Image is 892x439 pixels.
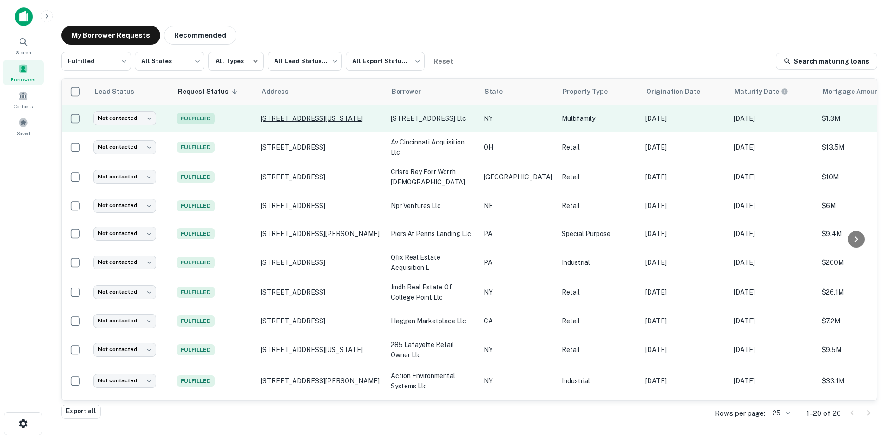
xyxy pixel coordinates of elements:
span: Fulfilled [177,344,215,355]
p: OH [484,142,552,152]
span: Maturity dates displayed may be estimated. Please contact the lender for the most accurate maturi... [735,86,800,97]
div: Not contacted [93,285,156,299]
th: Request Status [172,79,256,105]
p: Special Purpose [562,229,636,239]
p: NY [484,113,552,124]
p: NY [484,376,552,386]
p: Retail [562,201,636,211]
a: Search maturing loans [776,53,877,70]
p: [DATE] [645,172,724,182]
p: [GEOGRAPHIC_DATA] [484,172,552,182]
p: [DATE] [645,287,724,297]
th: Lead Status [89,79,172,105]
span: Borrower [392,86,433,97]
div: Saved [3,114,44,139]
p: Multifamily [562,113,636,124]
span: Request Status [178,86,241,97]
span: Origination Date [646,86,712,97]
p: PA [484,229,552,239]
p: 1–20 of 20 [807,408,841,419]
th: Address [256,79,386,105]
div: All States [135,49,204,73]
p: av cincinnati acquisition llc [391,137,474,157]
div: Not contacted [93,343,156,356]
iframe: Chat Widget [846,335,892,380]
p: [DATE] [645,316,724,326]
th: Origination Date [641,79,729,105]
button: Reset [428,52,458,71]
span: Lead Status [94,86,146,97]
p: Retail [562,172,636,182]
a: Search [3,33,44,58]
p: [DATE] [645,345,724,355]
p: Retail [562,287,636,297]
p: [DATE] [734,257,813,268]
div: Not contacted [93,170,156,183]
th: Maturity dates displayed may be estimated. Please contact the lender for the most accurate maturi... [729,79,817,105]
button: All Types [208,52,264,71]
span: Borrowers [11,76,36,83]
p: [DATE] [734,316,813,326]
p: [STREET_ADDRESS] [261,258,381,267]
button: Export all [61,405,101,419]
p: 285 lafayette retail owner llc [391,340,474,360]
p: Industrial [562,257,636,268]
div: Not contacted [93,256,156,269]
h6: Maturity Date [735,86,779,97]
p: NY [484,345,552,355]
a: Contacts [3,87,44,112]
p: PA [484,257,552,268]
div: Not contacted [93,374,156,387]
p: cristo rey fort worth [DEMOGRAPHIC_DATA] [391,167,474,187]
p: NY [484,287,552,297]
p: [DATE] [734,142,813,152]
span: Fulfilled [177,171,215,183]
p: Rows per page: [715,408,765,419]
div: Fulfilled [61,49,131,73]
p: Retail [562,345,636,355]
span: Fulfilled [177,257,215,268]
span: Fulfilled [177,315,215,327]
div: All Lead Statuses [268,49,342,73]
p: Retail [562,316,636,326]
p: [DATE] [645,376,724,386]
p: [DATE] [734,172,813,182]
th: Property Type [557,79,641,105]
div: Not contacted [93,111,156,125]
span: Fulfilled [177,287,215,298]
span: State [485,86,515,97]
button: Recommended [164,26,236,45]
p: NE [484,201,552,211]
a: Borrowers [3,60,44,85]
div: Maturity dates displayed may be estimated. Please contact the lender for the most accurate maturi... [735,86,788,97]
p: [STREET_ADDRESS][US_STATE] [261,346,381,354]
img: capitalize-icon.png [15,7,33,26]
p: [DATE] [645,201,724,211]
span: Contacts [14,103,33,110]
p: Industrial [562,376,636,386]
p: [STREET_ADDRESS][PERSON_NAME] [261,229,381,238]
span: Fulfilled [177,375,215,387]
p: jmdh real estate of college point llc [391,282,474,302]
p: [DATE] [645,113,724,124]
p: [STREET_ADDRESS] [261,288,381,296]
span: Property Type [563,86,620,97]
p: [STREET_ADDRESS] [261,317,381,325]
p: [DATE] [734,201,813,211]
p: npr ventures llc [391,201,474,211]
div: Not contacted [93,314,156,328]
p: [DATE] [734,345,813,355]
p: [DATE] [645,257,724,268]
div: All Export Statuses [346,49,425,73]
p: piers at penns landing llc [391,229,474,239]
p: [DATE] [734,113,813,124]
span: Saved [17,130,30,137]
span: Fulfilled [177,200,215,211]
div: Not contacted [93,140,156,154]
p: qfix real estate acquisition l [391,252,474,273]
p: [STREET_ADDRESS] [261,202,381,210]
p: [DATE] [645,142,724,152]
